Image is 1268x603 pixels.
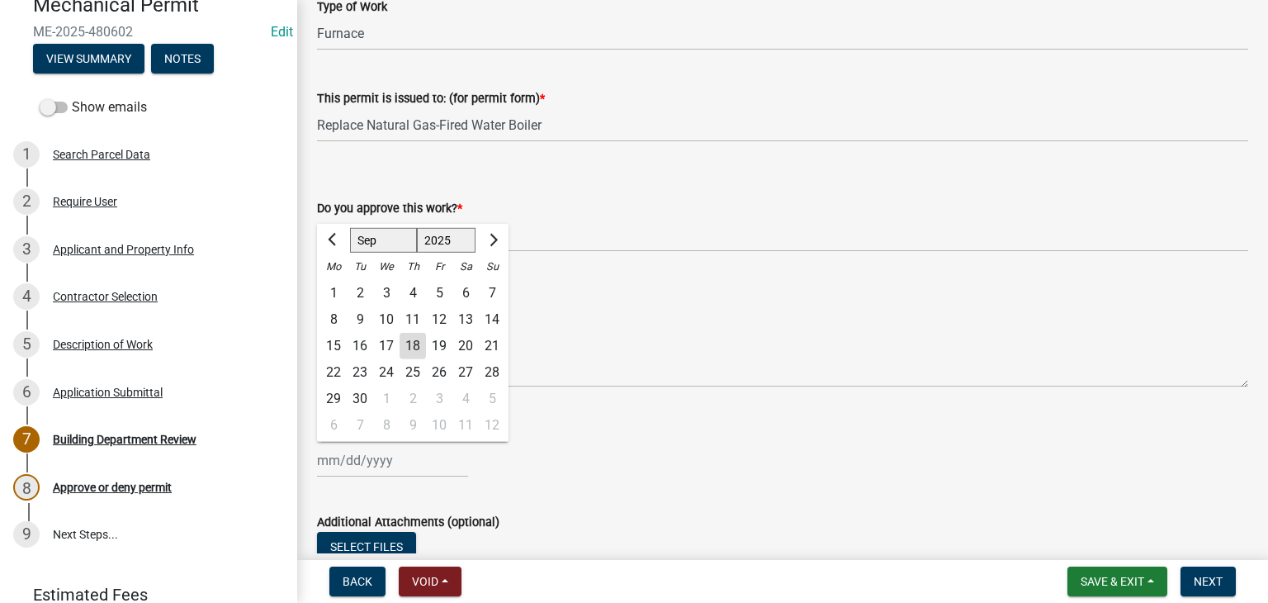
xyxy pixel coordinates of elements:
[426,386,452,412] div: Friday, October 3, 2025
[53,339,153,350] div: Description of Work
[13,426,40,453] div: 7
[13,474,40,501] div: 8
[320,359,347,386] div: 22
[320,386,347,412] div: Monday, September 29, 2025
[373,333,400,359] div: Wednesday, September 17, 2025
[40,97,147,117] label: Show emails
[479,412,505,439] div: 12
[452,333,479,359] div: Saturday, September 20, 2025
[452,254,479,280] div: Sa
[317,517,499,529] label: Additional Attachments (optional)
[347,306,373,333] div: Tuesday, September 9, 2025
[452,386,479,412] div: Saturday, October 4, 2025
[33,44,144,74] button: View Summary
[479,280,505,306] div: 7
[400,386,426,412] div: Thursday, October 2, 2025
[479,386,505,412] div: 5
[452,386,479,412] div: 4
[350,228,417,253] select: Select month
[320,280,347,306] div: Monday, September 1, 2025
[343,575,372,588] span: Back
[452,359,479,386] div: 27
[399,567,461,596] button: Void
[53,387,163,398] div: Application Submittal
[452,412,479,439] div: 11
[400,254,426,280] div: Th
[320,333,347,359] div: 15
[479,359,505,386] div: Sunday, September 28, 2025
[373,280,400,306] div: 3
[426,254,452,280] div: Fr
[400,280,426,306] div: Thursday, September 4, 2025
[13,188,40,215] div: 2
[479,386,505,412] div: Sunday, October 5, 2025
[373,359,400,386] div: Wednesday, September 24, 2025
[452,306,479,333] div: Saturday, September 13, 2025
[320,412,347,439] div: 6
[317,93,545,105] label: This permit is issued to: (for permit form)
[53,482,172,493] div: Approve or deny permit
[373,306,400,333] div: 10
[271,24,293,40] wm-modal-confirm: Edit Application Number
[347,254,373,280] div: Tu
[373,412,400,439] div: Wednesday, October 8, 2025
[33,53,144,66] wm-modal-confirm: Summary
[13,283,40,310] div: 4
[271,24,293,40] a: Edit
[452,306,479,333] div: 13
[426,333,452,359] div: 19
[479,254,505,280] div: Su
[373,333,400,359] div: 17
[53,196,117,207] div: Require User
[317,532,416,562] button: Select files
[479,333,505,359] div: Sunday, September 21, 2025
[426,333,452,359] div: Friday, September 19, 2025
[482,227,502,254] button: Next month
[347,386,373,412] div: Tuesday, September 30, 2025
[347,412,373,439] div: Tuesday, October 7, 2025
[317,2,387,13] label: Type of Work
[479,306,505,333] div: 14
[53,434,196,445] div: Building Department Review
[53,244,194,255] div: Applicant and Property Info
[426,306,452,333] div: 12
[347,359,373,386] div: 23
[452,359,479,386] div: Saturday, September 27, 2025
[452,412,479,439] div: Saturday, October 11, 2025
[13,379,40,406] div: 6
[320,306,347,333] div: 8
[412,575,438,588] span: Void
[347,386,373,412] div: 30
[426,412,452,439] div: 10
[320,359,347,386] div: Monday, September 22, 2025
[13,236,40,263] div: 3
[1067,567,1167,596] button: Save & Exit
[479,412,505,439] div: Sunday, October 12, 2025
[373,254,400,280] div: We
[452,280,479,306] div: 6
[452,280,479,306] div: Saturday, September 6, 2025
[329,567,386,596] button: Back
[317,444,468,477] input: mm/dd/yyyy
[151,44,214,74] button: Notes
[347,280,373,306] div: Tuesday, September 2, 2025
[373,386,400,412] div: 1
[1081,575,1144,588] span: Save & Exit
[400,306,426,333] div: Thursday, September 11, 2025
[400,306,426,333] div: 11
[347,412,373,439] div: 7
[400,280,426,306] div: 4
[400,333,426,359] div: 18
[400,359,426,386] div: 25
[452,333,479,359] div: 20
[320,386,347,412] div: 29
[347,333,373,359] div: Tuesday, September 16, 2025
[320,412,347,439] div: Monday, October 6, 2025
[426,280,452,306] div: 5
[53,291,158,302] div: Contractor Selection
[479,306,505,333] div: Sunday, September 14, 2025
[317,203,462,215] label: Do you approve this work?
[13,331,40,358] div: 5
[347,306,373,333] div: 9
[373,359,400,386] div: 24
